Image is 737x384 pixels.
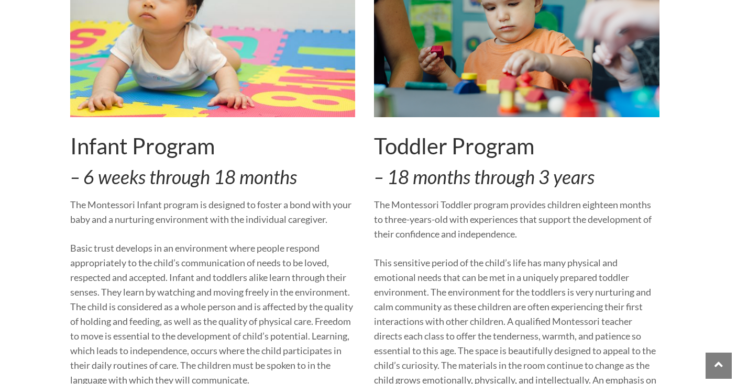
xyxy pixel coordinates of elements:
p: The Montessori Toddler program provides children eighteen months to three-years-old with experien... [374,197,659,241]
em: – 18 months through 3 years [374,165,595,188]
em: – 6 weeks through 18 months [70,165,297,188]
p: The Montessori Infant program is designed to foster a bond with your baby and a nurturing environ... [70,197,356,227]
h2: Infant Program [70,133,356,159]
h2: Toddler Program [374,133,659,159]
